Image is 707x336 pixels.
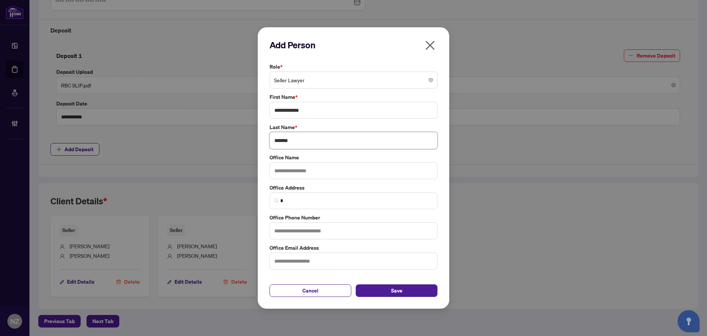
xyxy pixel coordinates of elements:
[270,93,437,101] label: First Name
[270,39,437,51] h2: Add Person
[424,39,436,51] span: close
[270,184,437,192] label: Office Address
[270,153,437,162] label: Office Name
[270,244,437,252] label: Office Email Address
[424,136,433,145] keeper-lock: Open Keeper Popup
[429,78,433,82] span: close-circle
[270,284,351,297] button: Cancel
[270,214,437,222] label: Office Phone Number
[274,73,433,87] span: Seller Lawyer
[302,285,319,297] span: Cancel
[270,123,437,131] label: Last Name
[270,63,437,71] label: Role
[391,285,402,297] span: Save
[678,310,700,332] button: Open asap
[274,198,279,203] img: search_icon
[356,284,437,297] button: Save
